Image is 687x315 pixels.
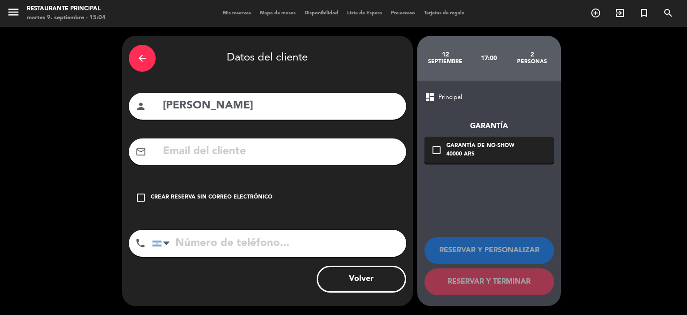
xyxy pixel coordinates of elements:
[136,147,146,157] i: mail_outline
[510,51,554,58] div: 2
[151,193,272,202] div: Crear reserva sin correo electrónico
[162,142,399,161] input: Email del cliente
[136,101,146,112] i: person
[255,11,300,16] span: Mapa de mesas
[153,230,173,256] div: Argentina: +54
[431,145,442,155] i: check_box_outline_blank
[135,238,146,249] i: phone
[136,192,146,203] i: check_box_outline_blank
[424,92,435,103] span: dashboard
[424,268,554,295] button: RESERVAR Y TERMINAR
[663,8,674,18] i: search
[424,51,467,58] div: 12
[590,8,601,18] i: add_circle_outline
[424,237,554,264] button: RESERVAR Y PERSONALIZAR
[7,5,20,22] button: menu
[446,150,514,159] div: 40000 ARS
[615,8,625,18] i: exit_to_app
[218,11,255,16] span: Mis reservas
[424,121,554,132] div: Garantía
[438,92,462,103] span: Principal
[7,5,20,19] i: menu
[300,11,343,16] span: Disponibilidad
[162,97,399,115] input: Nombre del cliente
[420,11,469,16] span: Tarjetas de regalo
[467,43,510,74] div: 17:00
[152,230,406,257] input: Número de teléfono...
[424,58,467,65] div: septiembre
[137,53,148,64] i: arrow_back
[317,266,406,293] button: Volver
[129,43,406,74] div: Datos del cliente
[510,58,554,65] div: personas
[446,142,514,151] div: Garantía de no-show
[343,11,386,16] span: Lista de Espera
[27,4,106,13] div: Restaurante Principal
[386,11,420,16] span: Pre-acceso
[639,8,649,18] i: turned_in_not
[27,13,106,22] div: martes 9. septiembre - 15:04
